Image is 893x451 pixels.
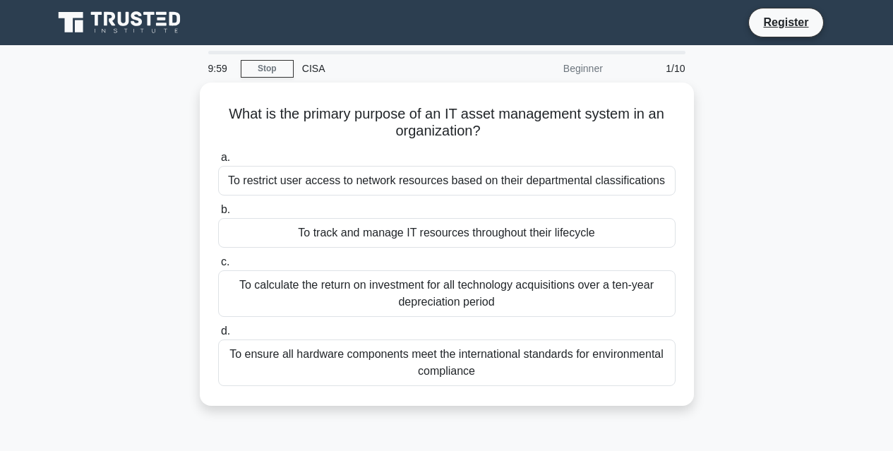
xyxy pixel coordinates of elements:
[221,203,230,215] span: b.
[221,325,230,337] span: d.
[218,339,676,386] div: To ensure all hardware components meet the international standards for environmental compliance
[488,54,611,83] div: Beginner
[294,54,488,83] div: CISA
[241,60,294,78] a: Stop
[218,218,676,248] div: To track and manage IT resources throughout their lifecycle
[218,166,676,196] div: To restrict user access to network resources based on their departmental classifications
[611,54,694,83] div: 1/10
[755,13,817,31] a: Register
[200,54,241,83] div: 9:59
[218,270,676,317] div: To calculate the return on investment for all technology acquisitions over a ten-year depreciatio...
[221,255,229,267] span: c.
[217,105,677,140] h5: What is the primary purpose of an IT asset management system in an organization?
[221,151,230,163] span: a.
